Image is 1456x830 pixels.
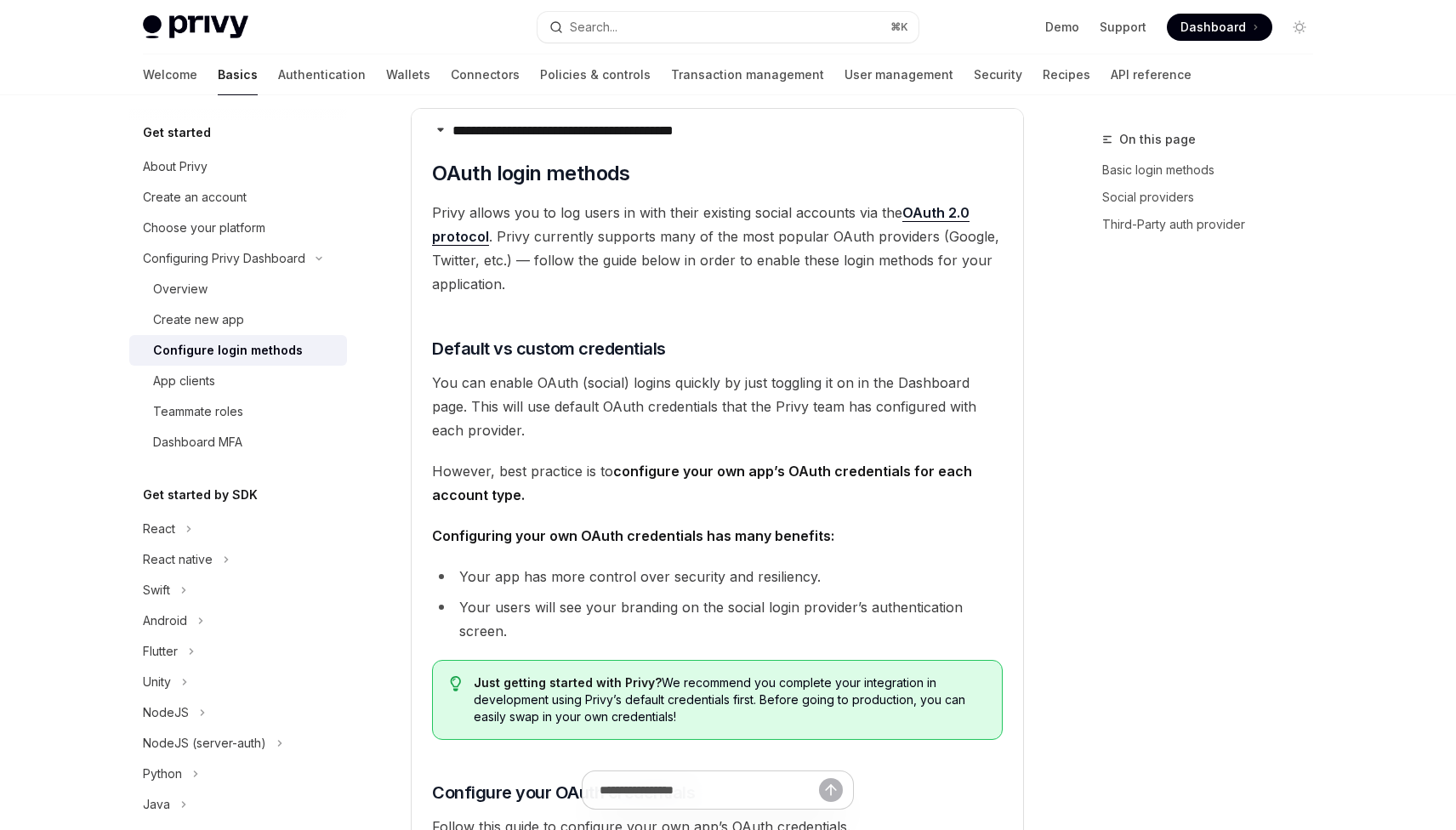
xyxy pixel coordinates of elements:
div: NodeJS (server-auth) [143,733,266,753]
button: Open search [537,12,919,43]
a: Dashboard MFA [129,427,347,458]
strong: configure your own app’s OAuth credentials for each account type. [432,463,972,503]
div: Dashboard MFA [153,432,242,452]
strong: Just getting started with Privy? [474,675,662,690]
button: Toggle Java section [129,789,347,820]
button: Toggle NodeJS section [129,697,347,728]
a: Recipes [1043,54,1090,95]
a: Policies & controls [540,54,651,95]
a: Welcome [143,54,197,95]
span: We recommend you complete your integration in development using Privy’s default credentials first... [474,674,986,725]
span: Privy allows you to log users in with their existing social accounts via the . Privy currently su... [432,201,1003,296]
a: App clients [129,366,347,396]
div: Android [143,611,187,631]
li: Your app has more control over security and resiliency. [432,565,1003,588]
span: You can enable OAuth (social) logins quickly by just toggling it on in the Dashboard page. This w... [432,371,1003,442]
a: Overview [129,274,347,304]
div: Create an account [143,187,247,207]
button: Toggle Unity section [129,667,347,697]
a: API reference [1111,54,1192,95]
button: Toggle React native section [129,544,347,575]
div: Teammate roles [153,401,243,422]
span: Default vs custom credentials [432,337,666,361]
div: Choose your platform [143,218,265,238]
a: Social providers [1102,184,1327,211]
div: About Privy [143,156,208,177]
a: Third-Party auth provider [1102,211,1327,238]
strong: Configuring your own OAuth credentials has many benefits: [432,527,834,544]
a: User management [845,54,953,95]
div: Python [143,764,182,784]
a: Dashboard [1167,14,1272,41]
button: Toggle NodeJS (server-auth) section [129,728,347,759]
li: Your users will see your branding on the social login provider’s authentication screen. [432,595,1003,643]
a: Connectors [451,54,520,95]
a: Authentication [278,54,366,95]
button: Toggle Python section [129,759,347,789]
span: However, best practice is to [432,459,1003,507]
div: Unity [143,672,171,692]
a: Support [1100,19,1146,36]
button: Toggle Swift section [129,575,347,605]
a: Wallets [386,54,430,95]
img: light logo [143,15,248,39]
div: App clients [153,371,215,391]
a: About Privy [129,151,347,182]
h5: Get started [143,122,211,143]
a: Choose your platform [129,213,347,243]
button: Toggle React section [129,514,347,544]
span: ⌘ K [890,20,908,34]
div: Create new app [153,310,244,330]
a: Create an account [129,182,347,213]
a: Demo [1045,19,1079,36]
div: React native [143,549,213,570]
a: Basics [218,54,258,95]
a: Create new app [129,304,347,335]
a: Configure login methods [129,335,347,366]
button: Toggle Configuring Privy Dashboard section [129,243,347,274]
span: Dashboard [1180,19,1246,36]
span: OAuth login methods [432,160,630,187]
button: Toggle Android section [129,605,347,636]
span: On this page [1119,129,1196,150]
div: Java [143,794,170,815]
a: Basic login methods [1102,156,1327,184]
div: Swift [143,580,170,600]
div: React [143,519,175,539]
input: Ask a question... [600,771,819,809]
a: Teammate roles [129,396,347,427]
svg: Tip [450,676,462,691]
div: Flutter [143,641,178,662]
div: Overview [153,279,208,299]
a: Transaction management [671,54,824,95]
div: NodeJS [143,702,189,723]
div: Configure login methods [153,340,303,361]
a: Security [974,54,1022,95]
button: Send message [819,778,843,802]
button: Toggle dark mode [1286,14,1313,41]
div: Configuring Privy Dashboard [143,248,305,269]
div: Search... [570,17,617,37]
button: Toggle Flutter section [129,636,347,667]
h5: Get started by SDK [143,485,258,505]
